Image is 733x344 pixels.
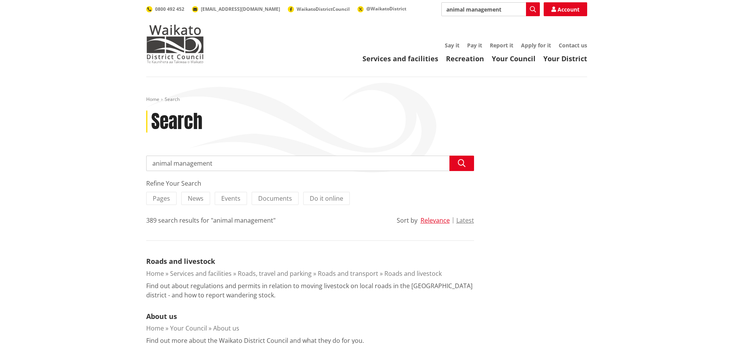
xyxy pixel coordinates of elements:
span: @WaikatoDistrict [366,5,406,12]
a: [EMAIL_ADDRESS][DOMAIN_NAME] [192,6,280,12]
a: Home [146,324,164,332]
span: Pages [153,194,170,203]
p: Find out about regulations and permits in relation to moving livestock on local roads in the [GEO... [146,281,474,300]
a: Contact us [559,42,587,49]
nav: breadcrumb [146,96,587,103]
a: Say it [445,42,459,49]
span: [EMAIL_ADDRESS][DOMAIN_NAME] [201,6,280,12]
a: Recreation [446,54,484,63]
span: Do it online [310,194,343,203]
input: Search input [441,2,540,16]
a: 0800 492 452 [146,6,184,12]
a: Home [146,269,164,278]
a: Roads, travel and parking [238,269,312,278]
a: Services and facilities [170,269,232,278]
button: Latest [456,217,474,224]
a: Your Council [492,54,536,63]
a: Services and facilities [362,54,438,63]
a: About us [146,312,177,321]
img: Waikato District Council - Te Kaunihera aa Takiwaa o Waikato [146,25,204,63]
a: Report it [490,42,513,49]
span: Events [221,194,240,203]
span: Documents [258,194,292,203]
div: Refine Your Search [146,179,474,188]
a: Apply for it [521,42,551,49]
a: Roads and livestock [384,269,442,278]
a: Roads and transport [318,269,378,278]
a: Home [146,96,159,102]
h1: Search [151,111,202,133]
a: WaikatoDistrictCouncil [288,6,350,12]
a: About us [213,324,239,332]
a: Your District [543,54,587,63]
a: @WaikatoDistrict [357,5,406,12]
button: Relevance [421,217,450,224]
a: Account [544,2,587,16]
a: Roads and livestock [146,257,215,266]
span: Search [165,96,180,102]
span: WaikatoDistrictCouncil [297,6,350,12]
div: 389 search results for "animal management" [146,216,276,225]
input: Search input [146,156,474,171]
a: Your Council [170,324,207,332]
div: Sort by [397,216,417,225]
span: 0800 492 452 [155,6,184,12]
span: News [188,194,204,203]
a: Pay it [467,42,482,49]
